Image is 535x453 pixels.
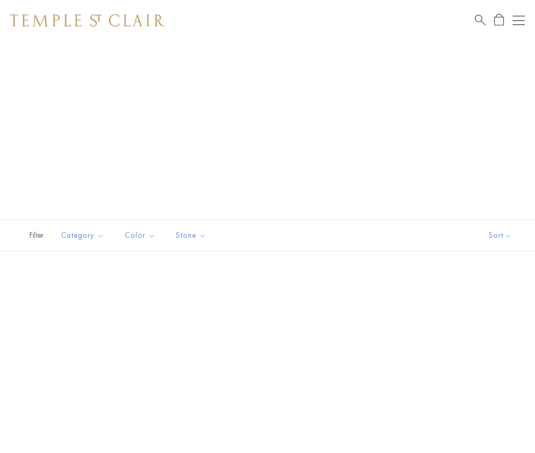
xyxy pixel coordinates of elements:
[10,14,164,27] img: Temple St. Clair
[56,229,112,242] span: Category
[171,229,214,242] span: Stone
[53,224,112,247] button: Category
[117,224,163,247] button: Color
[120,229,163,242] span: Color
[513,14,525,27] button: Open navigation
[168,224,214,247] button: Stone
[494,14,504,27] a: Open Shopping Bag
[475,14,486,27] a: Search
[466,220,535,251] button: Show sort by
